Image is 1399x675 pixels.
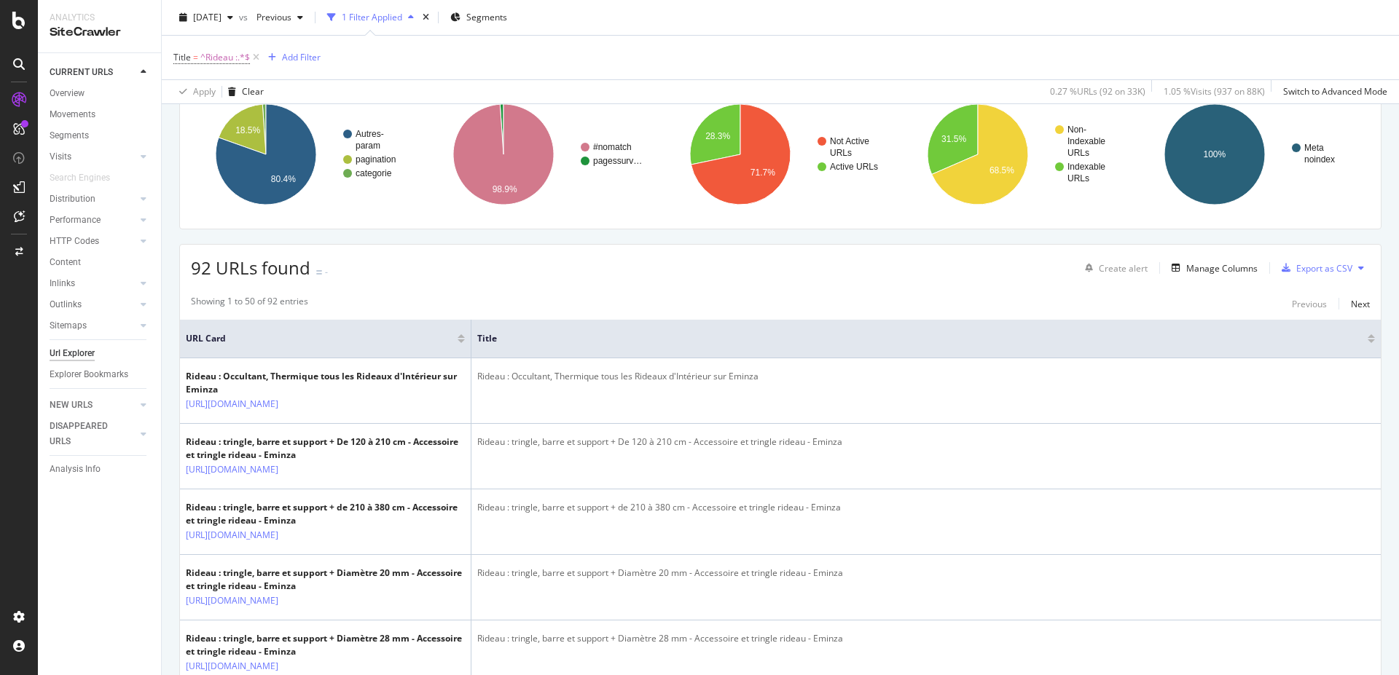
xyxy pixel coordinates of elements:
text: Indexable [1067,162,1105,172]
div: Clear [242,85,264,98]
span: vs [239,11,251,23]
div: Rideau : tringle, barre et support + de 210 à 380 cm - Accessoire et tringle rideau - Eminza [186,501,465,527]
div: SiteCrawler [50,24,149,41]
a: Inlinks [50,276,136,291]
div: Create alert [1099,262,1148,275]
div: Analytics [50,12,149,24]
text: 28.3% [705,131,730,141]
div: Apply [193,85,216,98]
div: CURRENT URLS [50,65,113,80]
button: Clear [222,80,264,103]
a: HTTP Codes [50,234,136,249]
text: param [356,141,380,151]
div: Rideau : tringle, barre et support + de 210 à 380 cm - Accessoire et tringle rideau - Eminza [477,501,1375,514]
div: Rideau : Occultant, Thermique tous les Rideaux d'Intérieur sur Eminza [186,370,465,396]
button: Add Filter [262,49,321,66]
a: Outlinks [50,297,136,312]
a: Explorer Bookmarks [50,367,151,382]
button: Export as CSV [1276,256,1352,280]
a: [URL][DOMAIN_NAME] [186,397,278,411]
text: Indexable [1067,136,1105,146]
text: 98.9% [492,184,517,194]
button: Previous [1292,295,1327,312]
button: Previous [251,6,309,29]
text: URLs [830,148,852,158]
a: DISAPPEARED URLS [50,419,136,449]
button: Manage Columns [1166,259,1258,277]
div: 1 Filter Applied [342,11,402,23]
a: Segments [50,128,151,143]
a: CURRENT URLS [50,65,136,80]
button: Switch to Advanced Mode [1277,80,1387,103]
div: Content [50,255,81,270]
span: Segments [466,11,507,23]
span: URL Card [186,332,454,345]
div: Export as CSV [1296,262,1352,275]
svg: A chart. [191,91,418,218]
span: Previous [251,11,291,23]
a: Search Engines [50,170,125,186]
text: 31.5% [941,134,966,144]
text: 100% [1204,149,1226,159]
div: Rideau : Occultant, Thermique tous les Rideaux d'Intérieur sur Eminza [477,370,1375,383]
div: Visits [50,149,71,165]
span: Title [477,332,1346,345]
a: Overview [50,86,151,101]
div: Previous [1292,298,1327,310]
div: NEW URLS [50,398,93,413]
div: Sitemaps [50,318,87,333]
a: [URL][DOMAIN_NAME] [186,462,278,477]
text: pagessurv… [593,156,642,166]
div: Rideau : tringle, barre et support + De 120 à 210 cm - Accessoire et tringle rideau - Eminza [477,435,1375,449]
a: Url Explorer [50,346,151,361]
span: = [193,51,198,63]
text: noindex [1304,154,1335,165]
div: DISAPPEARED URLS [50,419,123,449]
text: 18.5% [235,125,260,135]
div: Rideau : tringle, barre et support + Diamètre 20 mm - Accessoire et tringle rideau - Eminza [477,567,1375,580]
div: Rideau : tringle, barre et support + Diamètre 20 mm - Accessoire et tringle rideau - Eminza [186,567,465,593]
div: Segments [50,128,89,143]
text: 80.4% [271,174,296,184]
text: Non- [1067,125,1086,135]
a: [URL][DOMAIN_NAME] [186,659,278,674]
button: Segments [444,6,513,29]
text: 68.5% [990,165,1014,175]
a: [URL][DOMAIN_NAME] [186,593,278,608]
div: A chart. [1140,91,1367,218]
div: Next [1351,298,1370,310]
text: categorie [356,168,392,178]
button: Create alert [1079,256,1148,280]
a: Distribution [50,192,136,207]
text: Not Active [830,136,869,146]
svg: A chart. [665,91,893,218]
div: 1.05 % Visits ( 937 on 88K ) [1164,85,1265,98]
button: Apply [173,80,216,103]
div: Outlinks [50,297,82,312]
svg: A chart. [428,91,656,218]
a: NEW URLS [50,398,136,413]
span: Title [173,51,191,63]
div: Inlinks [50,276,75,291]
a: Movements [50,107,151,122]
div: Rideau : tringle, barre et support + Diamètre 28 mm - Accessoire et tringle rideau - Eminza [186,632,465,658]
div: Url Explorer [50,346,95,361]
text: URLs [1067,148,1089,158]
a: Analysis Info [50,462,151,477]
button: 1 Filter Applied [321,6,420,29]
div: - [325,266,328,278]
text: Meta [1304,143,1324,153]
a: Visits [50,149,136,165]
div: Showing 1 to 50 of 92 entries [191,295,308,312]
text: URLs [1067,173,1089,183]
a: Sitemaps [50,318,136,333]
div: Overview [50,86,85,101]
div: Add Filter [282,51,321,63]
div: 0.27 % URLs ( 92 on 33K ) [1050,85,1145,98]
span: ^Rideau :.*$ [200,47,250,68]
svg: A chart. [903,91,1130,218]
text: pagination [356,154,396,165]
